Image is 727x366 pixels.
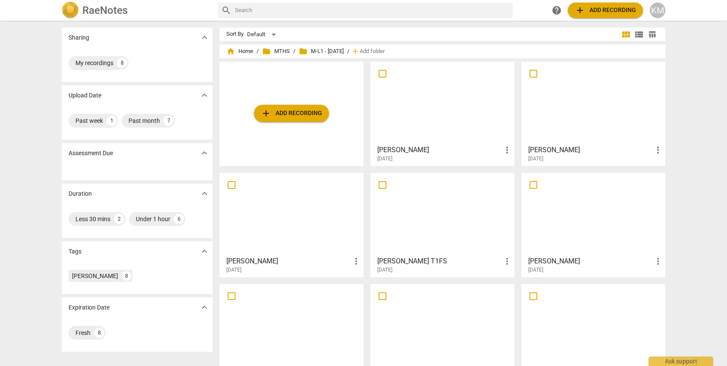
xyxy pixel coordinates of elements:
[502,256,512,266] span: more_vert
[524,176,662,273] a: [PERSON_NAME][DATE]
[82,4,128,16] h2: RaeNotes
[347,48,349,55] span: /
[69,247,81,256] p: Tags
[502,145,512,155] span: more_vert
[650,3,665,18] button: KM
[226,47,235,56] span: home
[653,145,663,155] span: more_vert
[221,5,232,16] span: search
[568,3,643,18] button: Upload
[174,214,184,224] div: 6
[128,116,160,125] div: Past month
[117,58,127,68] div: 8
[373,176,511,273] a: [PERSON_NAME] T1FS[DATE]
[575,5,636,16] span: Add recording
[199,302,210,313] span: expand_more
[261,108,271,119] span: add
[351,256,361,266] span: more_vert
[360,48,385,55] span: Add folder
[226,256,351,266] h3: Ari
[94,328,104,338] div: 8
[198,187,211,200] button: Show more
[524,65,662,162] a: [PERSON_NAME][DATE]
[198,31,211,44] button: Show more
[72,272,118,280] div: [PERSON_NAME]
[136,215,170,223] div: Under 1 hour
[528,155,543,163] span: [DATE]
[552,5,562,16] span: help
[199,148,210,158] span: expand_more
[198,89,211,102] button: Show more
[633,28,646,41] button: List view
[199,246,210,257] span: expand_more
[261,108,322,119] span: Add recording
[262,47,290,56] span: MTHS
[69,33,89,42] p: Sharing
[226,266,241,274] span: [DATE]
[634,29,644,40] span: view_list
[377,155,392,163] span: [DATE]
[107,116,117,126] div: 1
[653,256,663,266] span: more_vert
[226,31,244,38] div: Sort By
[75,328,91,337] div: Fresh
[299,47,344,56] span: M-L1 - [DATE]
[69,91,101,100] p: Upload Date
[222,176,360,273] a: [PERSON_NAME][DATE]
[549,3,564,18] a: Help
[62,2,211,19] a: LogoRaeNotes
[648,30,656,38] span: table_chart
[377,256,502,266] h3: Gabriela T1FS
[247,28,279,41] div: Default
[69,189,92,198] p: Duration
[528,145,653,155] h3: Gabriela
[199,32,210,43] span: expand_more
[62,2,79,19] img: Logo
[649,357,713,366] div: Ask support
[75,59,113,67] div: My recordings
[620,28,633,41] button: Tile view
[528,256,653,266] h3: Jessica Lustbader
[235,3,509,17] input: Search
[257,48,259,55] span: /
[226,47,253,56] span: Home
[75,215,110,223] div: Less 30 mins
[75,116,103,125] div: Past week
[377,145,502,155] h3: Catherine Lord
[351,47,360,56] span: add
[198,301,211,314] button: Show more
[646,28,658,41] button: Table view
[377,266,392,274] span: [DATE]
[199,90,210,100] span: expand_more
[373,65,511,162] a: [PERSON_NAME][DATE]
[199,188,210,199] span: expand_more
[262,47,271,56] span: folder
[122,271,131,281] div: 8
[198,245,211,258] button: Show more
[69,149,113,158] p: Assessment Due
[163,116,174,126] div: 7
[198,147,211,160] button: Show more
[254,105,329,122] button: Upload
[528,266,543,274] span: [DATE]
[621,29,631,40] span: view_module
[575,5,585,16] span: add
[299,47,307,56] span: folder
[69,303,110,312] p: Expiration Date
[114,214,124,224] div: 2
[293,48,295,55] span: /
